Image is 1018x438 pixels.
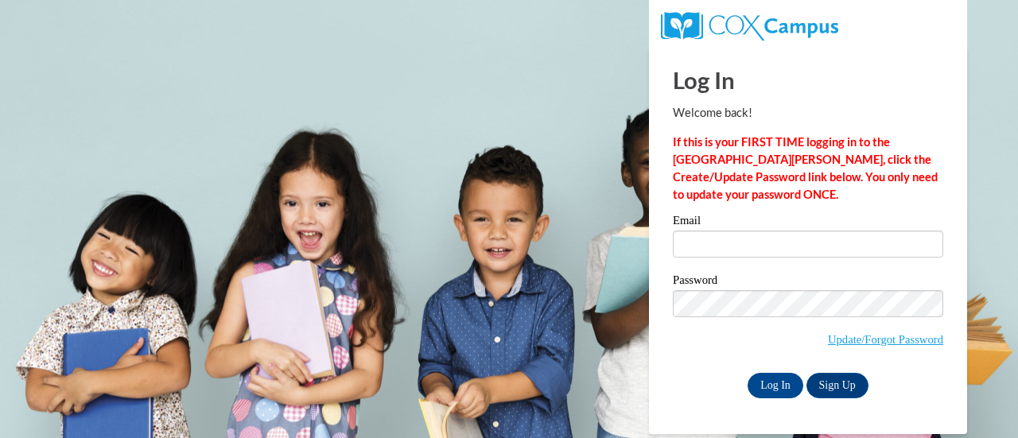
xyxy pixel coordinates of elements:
p: Welcome back! [673,104,943,122]
label: Email [673,215,943,231]
a: COX Campus [661,18,838,32]
strong: If this is your FIRST TIME logging in to the [GEOGRAPHIC_DATA][PERSON_NAME], click the Create/Upd... [673,135,938,201]
input: Log In [748,373,803,398]
h1: Log In [673,64,943,96]
a: Sign Up [806,373,868,398]
a: Update/Forgot Password [828,333,943,346]
img: COX Campus [661,12,838,41]
label: Password [673,274,943,290]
